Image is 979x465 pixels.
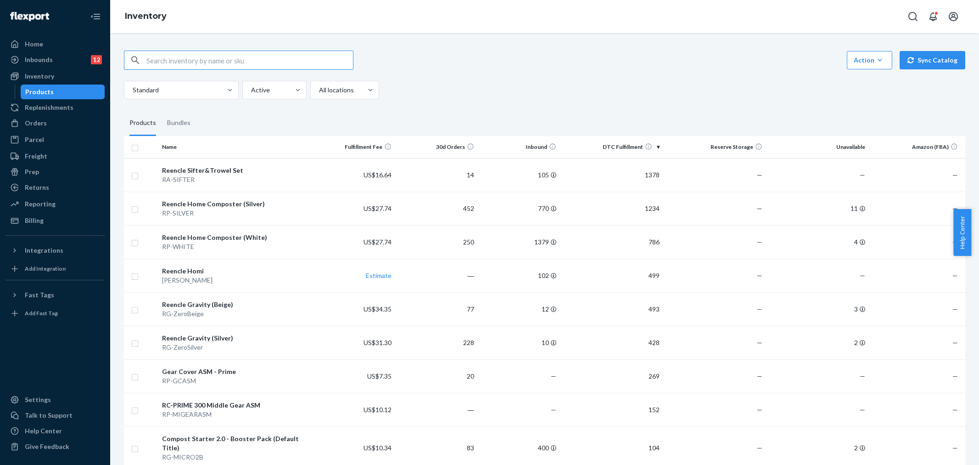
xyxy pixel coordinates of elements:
[757,339,762,346] span: —
[25,87,54,96] div: Products
[395,326,478,359] td: 228
[757,406,762,414] span: —
[162,300,309,309] div: Reencle Gravity (Beige)
[25,72,54,81] div: Inventory
[313,136,395,158] th: Fulfillment Fee
[25,119,47,128] div: Orders
[86,7,105,26] button: Close Navigation
[364,339,392,346] span: US$31.30
[6,261,105,276] a: Add Integration
[847,51,892,69] button: Action
[25,216,44,225] div: Billing
[560,292,663,326] td: 493
[904,7,922,26] button: Open Search Box
[25,152,47,161] div: Freight
[6,243,105,258] button: Integrations
[757,305,762,313] span: —
[560,225,663,259] td: 786
[25,265,66,272] div: Add Integration
[25,103,73,112] div: Replenishments
[952,372,958,380] span: —
[478,192,560,225] td: 770
[117,3,174,30] ol: breadcrumbs
[162,175,309,184] div: RA-SIFTER
[560,158,663,192] td: 1378
[6,439,105,454] button: Give Feedback
[25,290,54,300] div: Fast Tags
[551,406,556,414] span: —
[952,339,958,346] span: —
[162,267,309,276] div: Reencle Homi
[162,209,309,218] div: RP-SILVER
[478,259,560,292] td: 102
[25,442,69,451] div: Give Feedback
[6,197,105,211] a: Reporting
[560,393,663,426] td: 152
[6,164,105,179] a: Prep
[6,100,105,115] a: Replenishments
[6,132,105,147] a: Parcel
[21,85,105,99] a: Products
[551,372,556,380] span: —
[162,199,309,209] div: Reencle Home Composter (Silver)
[25,246,63,255] div: Integrations
[757,444,762,452] span: —
[395,225,478,259] td: 250
[25,135,44,144] div: Parcel
[560,326,663,359] td: 428
[162,343,309,352] div: RG-ZeroSilver
[953,209,971,256] button: Help Center
[860,272,865,279] span: —
[6,424,105,438] a: Help Center
[860,171,865,179] span: —
[6,149,105,164] a: Freight
[162,166,309,175] div: Reencle Sifter&Trowel Set
[478,136,560,158] th: Inbound
[158,136,313,158] th: Name
[250,85,251,95] input: Active
[162,401,309,410] div: RC-PRIME 300 Middle Gear ASM
[478,292,560,326] td: 12
[766,292,869,326] td: 3
[395,158,478,192] td: 14
[924,7,942,26] button: Open notifications
[6,37,105,51] a: Home
[952,204,958,212] span: —
[560,192,663,225] td: 1234
[854,56,885,65] div: Action
[395,393,478,426] td: ―
[25,309,58,317] div: Add Fast Tag
[766,326,869,359] td: 2
[125,11,167,21] a: Inventory
[757,204,762,212] span: —
[860,372,865,380] span: —
[6,52,105,67] a: Inbounds12
[944,7,962,26] button: Open account menu
[162,367,309,376] div: Gear Cover ASM - Prime
[367,372,392,380] span: US$7.35
[364,406,392,414] span: US$10.12
[364,305,392,313] span: US$34.35
[900,51,965,69] button: Sync Catalog
[952,444,958,452] span: —
[25,426,62,436] div: Help Center
[162,334,309,343] div: Reencle Gravity (Silver)
[162,242,309,251] div: RP-WHITE
[25,167,39,176] div: Prep
[364,171,392,179] span: US$16.64
[129,110,156,136] div: Products
[6,69,105,84] a: Inventory
[6,180,105,195] a: Returns
[162,376,309,386] div: RP-GCASM
[25,411,73,420] div: Talk to Support
[560,259,663,292] td: 499
[952,238,958,246] span: —
[478,158,560,192] td: 105
[6,213,105,228] a: Billing
[25,395,51,404] div: Settings
[395,259,478,292] td: ―
[757,171,762,179] span: —
[146,51,353,69] input: Search inventory by name or sku
[952,272,958,279] span: —
[478,225,560,259] td: 1379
